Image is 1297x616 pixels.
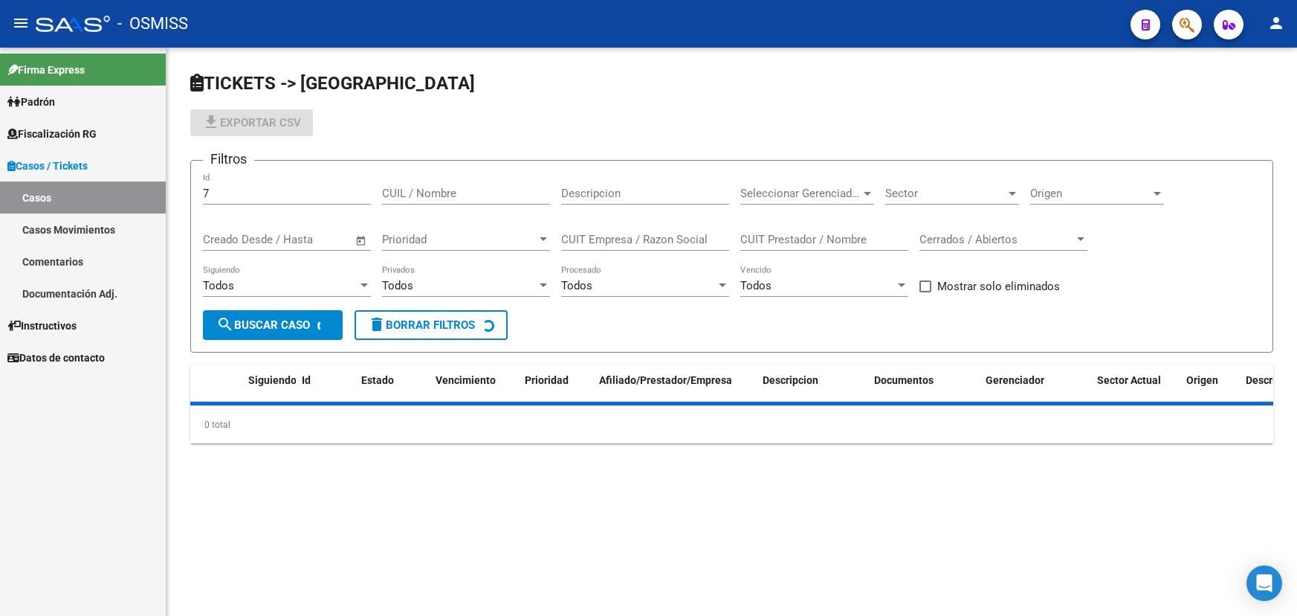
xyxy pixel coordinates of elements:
span: Borrar Filtros [368,318,475,332]
datatable-header-cell: Vencimiento [430,365,519,414]
span: Descripcion [763,374,818,386]
span: - OSMISS [117,7,188,40]
span: Instructivos [7,318,77,334]
h3: Filtros [203,149,254,170]
datatable-header-cell: Afiliado/Prestador/Empresa [593,365,757,414]
span: Sector [885,187,1006,200]
span: Todos [740,279,772,292]
span: Prioridad [525,374,569,386]
span: Origen [1030,187,1151,200]
datatable-header-cell: Prioridad [519,365,593,414]
span: Vencimiento [436,374,496,386]
span: Documentos [874,374,934,386]
span: Cerrados / Abiertos [919,233,1074,246]
datatable-header-cell: Origen [1180,365,1240,414]
span: Padrón [7,94,55,110]
datatable-header-cell: Siguiendo [242,365,296,414]
datatable-header-cell: Descripcion [757,365,868,414]
div: Open Intercom Messenger [1246,565,1282,601]
span: Todos [382,279,413,292]
span: Mostrar solo eliminados [937,277,1060,295]
datatable-header-cell: Gerenciador [980,365,1091,414]
datatable-header-cell: Id [296,365,355,414]
input: End date [265,233,337,246]
mat-icon: file_download [202,113,220,131]
span: Prioridad [382,233,537,246]
span: Todos [561,279,592,292]
span: Fiscalización RG [7,126,97,142]
datatable-header-cell: Documentos [868,365,980,414]
span: Afiliado/Prestador/Empresa [599,374,732,386]
span: Id [302,374,311,386]
span: Todos [203,279,234,292]
span: Buscar Caso [216,318,310,332]
span: Casos / Tickets [7,158,88,174]
span: Gerenciador [986,374,1044,386]
span: Datos de contacto [7,350,105,366]
mat-icon: menu [12,14,30,32]
datatable-header-cell: Estado [355,365,430,414]
span: Origen [1186,374,1218,386]
button: Exportar CSV [190,109,313,136]
span: Estado [361,374,394,386]
span: Sector Actual [1097,374,1161,386]
div: 0 total [190,406,1273,443]
input: Start date [203,233,251,246]
span: Seleccionar Gerenciador [740,187,861,200]
span: Exportar CSV [202,116,301,129]
span: TICKETS -> [GEOGRAPHIC_DATA] [190,73,475,94]
span: Firma Express [7,62,85,78]
mat-icon: search [216,315,234,333]
span: Siguiendo [248,374,297,386]
mat-icon: delete [368,315,386,333]
datatable-header-cell: Sector Actual [1091,365,1180,414]
button: Open calendar [353,232,370,249]
button: Buscar Caso [203,310,343,340]
button: Borrar Filtros [355,310,508,340]
mat-icon: person [1267,14,1285,32]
